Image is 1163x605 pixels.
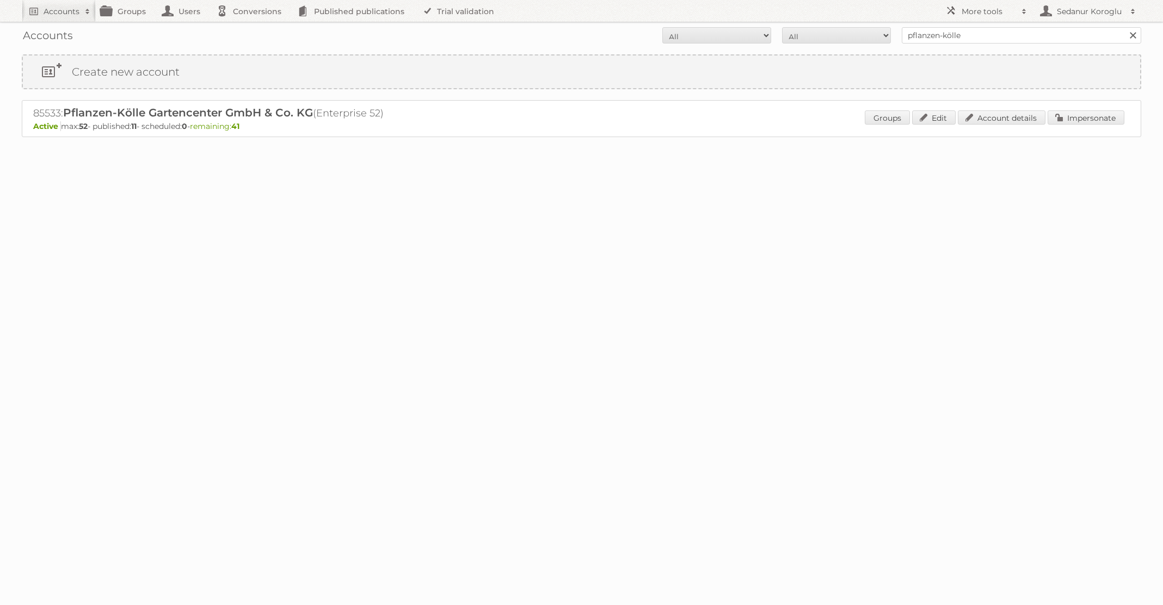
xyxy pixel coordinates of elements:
[33,121,61,131] span: Active
[131,121,137,131] strong: 11
[44,6,79,17] h2: Accounts
[1054,6,1125,17] h2: Sedanur Koroglu
[33,121,1130,131] p: max: - published: - scheduled: -
[865,110,910,125] a: Groups
[33,106,414,120] h2: 85533: (Enterprise 52)
[958,110,1045,125] a: Account details
[182,121,187,131] strong: 0
[912,110,956,125] a: Edit
[23,55,1140,88] a: Create new account
[231,121,239,131] strong: 41
[1048,110,1124,125] a: Impersonate
[63,106,313,119] span: Pflanzen-Kölle Gartencenter GmbH & Co. KG
[79,121,88,131] strong: 52
[190,121,239,131] span: remaining:
[962,6,1016,17] h2: More tools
